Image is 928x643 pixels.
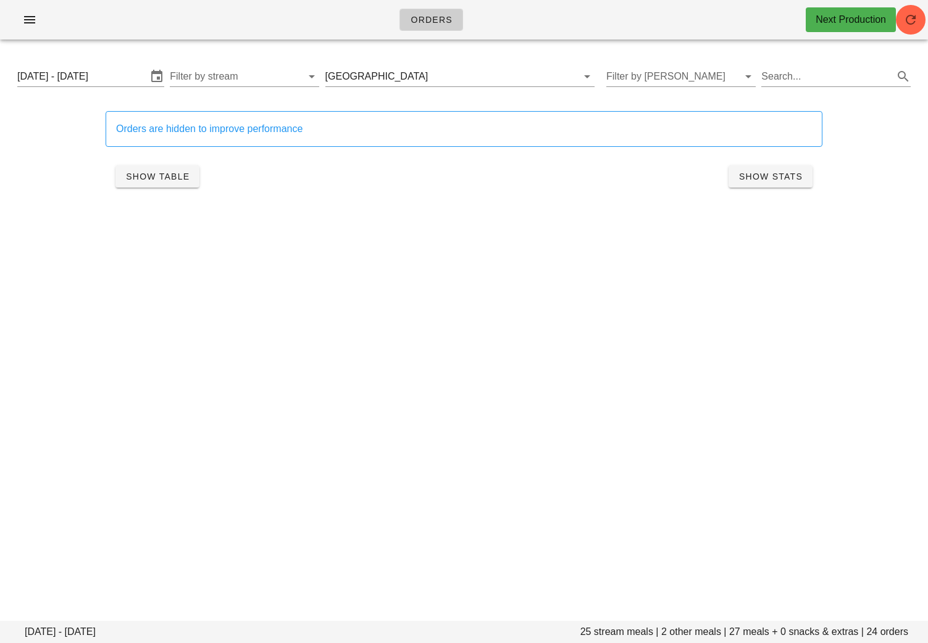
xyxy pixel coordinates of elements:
[738,172,803,181] span: Show Stats
[606,67,756,86] div: Filter by [PERSON_NAME]
[115,165,199,188] button: Show Table
[410,15,453,25] span: Orders
[399,9,463,31] a: Orders
[325,71,428,82] div: [GEOGRAPHIC_DATA]
[116,122,812,136] div: Orders are hidden to improve performance
[325,67,595,86] div: [GEOGRAPHIC_DATA]
[170,67,319,86] div: Filter by stream
[729,165,813,188] button: Show Stats
[125,172,190,181] span: Show Table
[816,12,886,27] div: Next Production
